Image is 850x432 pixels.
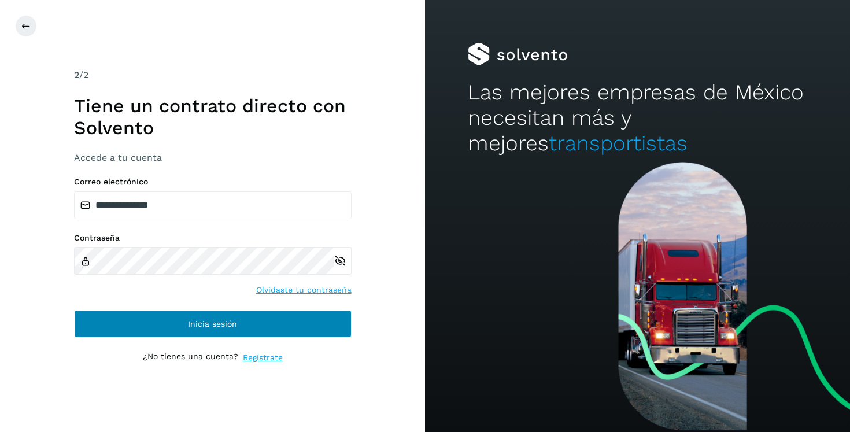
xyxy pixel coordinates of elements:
[74,152,352,163] h3: Accede a tu cuenta
[74,69,79,80] span: 2
[74,95,352,139] h1: Tiene un contrato directo con Solvento
[188,320,237,328] span: Inicia sesión
[243,352,283,364] a: Regístrate
[143,352,238,364] p: ¿No tienes una cuenta?
[256,284,352,296] a: Olvidaste tu contraseña
[74,310,352,338] button: Inicia sesión
[549,131,688,156] span: transportistas
[74,233,352,243] label: Contraseña
[74,68,352,82] div: /2
[468,80,808,157] h2: Las mejores empresas de México necesitan más y mejores
[74,177,352,187] label: Correo electrónico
